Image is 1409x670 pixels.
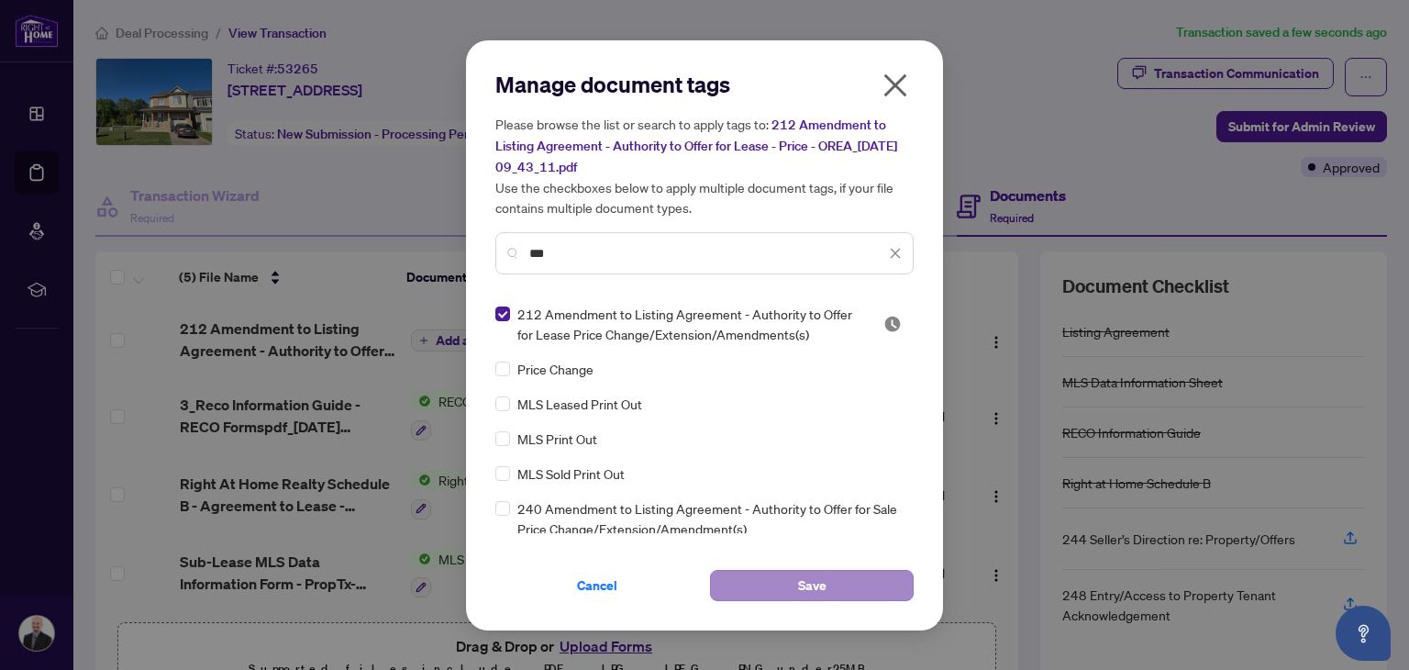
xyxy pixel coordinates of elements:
[517,359,594,379] span: Price Change
[710,570,914,601] button: Save
[517,463,625,484] span: MLS Sold Print Out
[495,117,897,175] span: 212 Amendment to Listing Agreement - Authority to Offer for Lease - Price - OREA_[DATE] 09_43_11.pdf
[798,571,827,600] span: Save
[883,315,902,333] img: status
[883,315,902,333] span: Pending Review
[577,571,617,600] span: Cancel
[881,71,910,100] span: close
[495,114,914,218] h5: Please browse the list or search to apply tags to: Use the checkboxes below to apply multiple doc...
[517,429,597,449] span: MLS Print Out
[889,247,902,260] span: close
[517,304,861,344] span: 212 Amendment to Listing Agreement - Authority to Offer for Lease Price Change/Extension/Amendmen...
[517,498,903,539] span: 240 Amendment to Listing Agreement - Authority to Offer for Sale Price Change/Extension/Amendment(s)
[495,70,914,99] h2: Manage document tags
[517,394,642,414] span: MLS Leased Print Out
[1336,606,1391,661] button: Open asap
[495,570,699,601] button: Cancel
